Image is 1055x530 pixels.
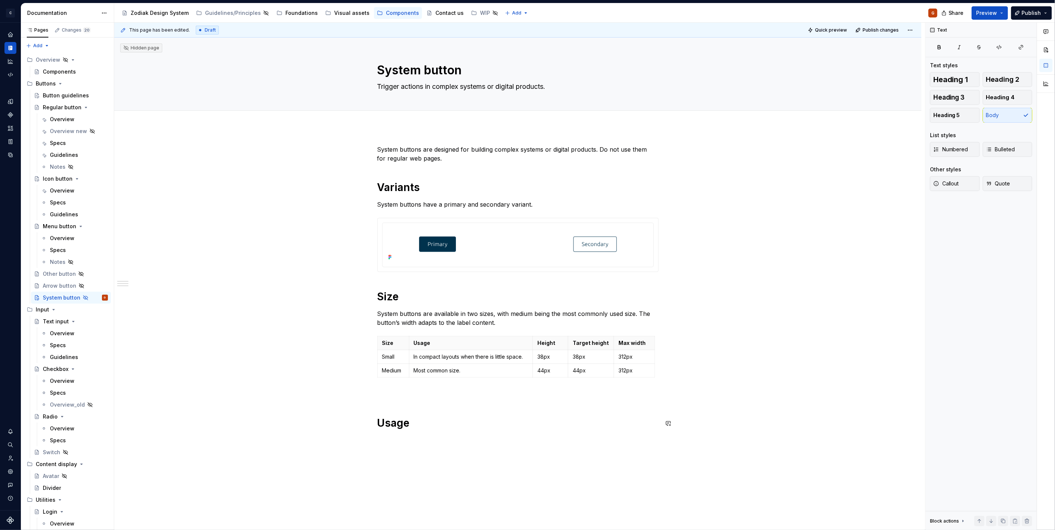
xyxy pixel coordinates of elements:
div: Menu button [43,223,76,230]
a: Guidelines [38,209,111,220]
a: Storybook stories [4,136,16,148]
div: Guidelines [50,151,78,159]
span: Bulleted [986,146,1015,153]
div: Overview [50,235,74,242]
a: Specs [38,197,111,209]
p: 312px [618,353,650,361]
p: 38px [573,353,609,361]
button: Heading 4 [983,90,1033,105]
div: Data sources [4,149,16,161]
div: Components [43,68,76,75]
div: Overview [24,54,111,66]
a: Avatar [31,470,111,482]
p: System buttons are available in two sizes, with medium being the most commonly used size. The but... [377,309,659,327]
a: Zodiak Design System [119,7,192,19]
button: Contact support [4,479,16,491]
div: Arrow button [43,282,76,290]
a: Divider [31,482,111,494]
div: Overview new [50,127,87,135]
textarea: System button [376,61,657,79]
div: WIP [480,9,490,17]
div: Search ⌘K [4,439,16,451]
div: Overview [50,377,74,385]
p: Size [382,339,405,347]
a: Settings [4,466,16,478]
span: Add [512,10,521,16]
svg: Supernova Logo [7,517,14,524]
a: Guidelines [38,149,111,161]
a: WIP [468,7,501,19]
div: Specs [50,389,66,397]
div: Text styles [930,62,958,69]
p: 38px [537,353,563,361]
div: Specs [50,246,66,254]
div: Overview [50,116,74,123]
div: Text input [43,318,69,325]
span: Share [949,9,964,17]
a: Notes [38,256,111,268]
div: Overview [50,187,74,194]
p: Medium [382,367,405,374]
div: Content display [24,458,111,470]
div: Utilities [24,494,111,506]
span: 20 [83,27,91,33]
div: Specs [50,437,66,444]
a: Overview [38,423,111,434]
p: Target height [573,339,609,347]
div: Buttons [36,80,56,87]
a: Components [31,66,111,78]
div: Page tree [119,6,501,20]
textarea: Trigger actions in complex systems or digital products. [376,81,657,93]
p: Height [537,339,563,347]
a: Radio [31,411,111,423]
button: Publish changes [853,25,902,35]
p: Max width [618,339,650,347]
div: Avatar [43,472,59,480]
a: Documentation [4,42,16,54]
div: Login [43,508,57,516]
button: Quick preview [806,25,850,35]
a: Code automation [4,69,16,81]
a: Guidelines/Principles [193,7,272,19]
a: Overview [38,232,111,244]
div: Switch [43,449,60,456]
a: Overview [38,113,111,125]
a: Login [31,506,111,518]
div: Checkbox [43,365,68,373]
a: Components [4,109,16,121]
span: Publish changes [863,27,899,33]
a: Other button [31,268,111,280]
span: Preview [976,9,997,17]
button: Add [24,41,52,51]
div: Block actions [930,518,959,524]
a: Overview [38,518,111,530]
div: Specs [50,199,66,206]
div: Design tokens [4,96,16,107]
a: Guidelines [38,351,111,363]
div: Guidelines [50,353,78,361]
div: Changes [62,27,91,33]
button: Heading 5 [930,108,980,123]
a: Specs [38,434,111,446]
div: Components [386,9,419,17]
a: Home [4,29,16,41]
div: G [104,294,106,301]
div: Buttons [24,78,111,90]
div: Utilities [36,496,55,504]
div: Input [36,306,49,313]
p: Small [382,353,405,361]
a: Analytics [4,55,16,67]
a: Components [374,7,422,19]
div: Overview [36,56,60,64]
span: Callout [933,180,959,187]
button: Callout [930,176,980,191]
p: System buttons are designed for building complex systems or digital products. Do not use them for... [377,145,659,163]
a: Visual assets [322,7,373,19]
button: Publish [1011,6,1052,20]
span: Heading 3 [933,94,965,101]
button: Share [938,6,969,20]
